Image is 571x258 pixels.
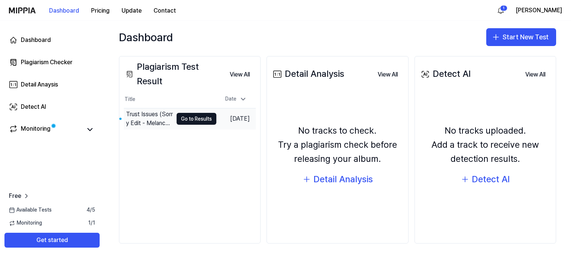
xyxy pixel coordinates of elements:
button: Pricing [85,3,116,18]
div: Detail Analysis [313,172,373,186]
div: Dashboard [21,36,51,45]
button: 알림1 [495,4,507,16]
div: Detect AI [472,172,510,186]
div: Date [222,93,250,105]
button: View All [372,67,404,82]
a: Monitoring [9,124,82,135]
button: [PERSON_NAME] [516,6,562,15]
div: Detail Anaysis [21,80,58,89]
div: Monitoring [21,124,51,135]
button: Get started [4,233,100,248]
span: Available Tests [9,206,52,214]
div: Plagiarism Checker [21,58,72,67]
button: Dashboard [43,3,85,18]
a: Detect AI [4,98,100,116]
a: Update [116,0,148,21]
td: [DATE] [216,108,256,130]
a: Detail Anaysis [4,76,100,94]
div: No tracks to check. Try a plagiarism check before releasing your album. [271,124,403,166]
div: No tracks uploaded. Add a track to receive new detection results. [419,124,551,166]
div: Detail Analysis [271,67,344,81]
a: Free [9,192,30,200]
div: 1 [500,5,507,11]
span: Free [9,192,21,200]
span: 1 / 1 [88,219,95,227]
button: Detail Analysis [302,172,373,186]
button: View All [224,67,256,82]
div: Plagiarism Test Result [124,60,224,88]
div: Dashboard [119,28,173,46]
button: Start New Test [486,28,556,46]
button: Update [116,3,148,18]
img: 알림 [496,6,505,15]
button: Go to Results [177,113,216,125]
th: Title [124,91,216,108]
button: Contact [148,3,182,18]
span: 4 / 5 [87,206,95,214]
div: Trust Issues (Sorry Edit - Melancholic Rap Style) by virk011 [126,110,173,128]
button: Detect AI [461,172,510,186]
span: Monitoring [9,219,42,227]
img: logo [9,7,36,13]
a: Dashboard [4,31,100,49]
a: Plagiarism Checker [4,53,100,71]
button: View All [519,67,551,82]
div: Detect AI [21,102,46,111]
div: Detect AI [419,67,471,81]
